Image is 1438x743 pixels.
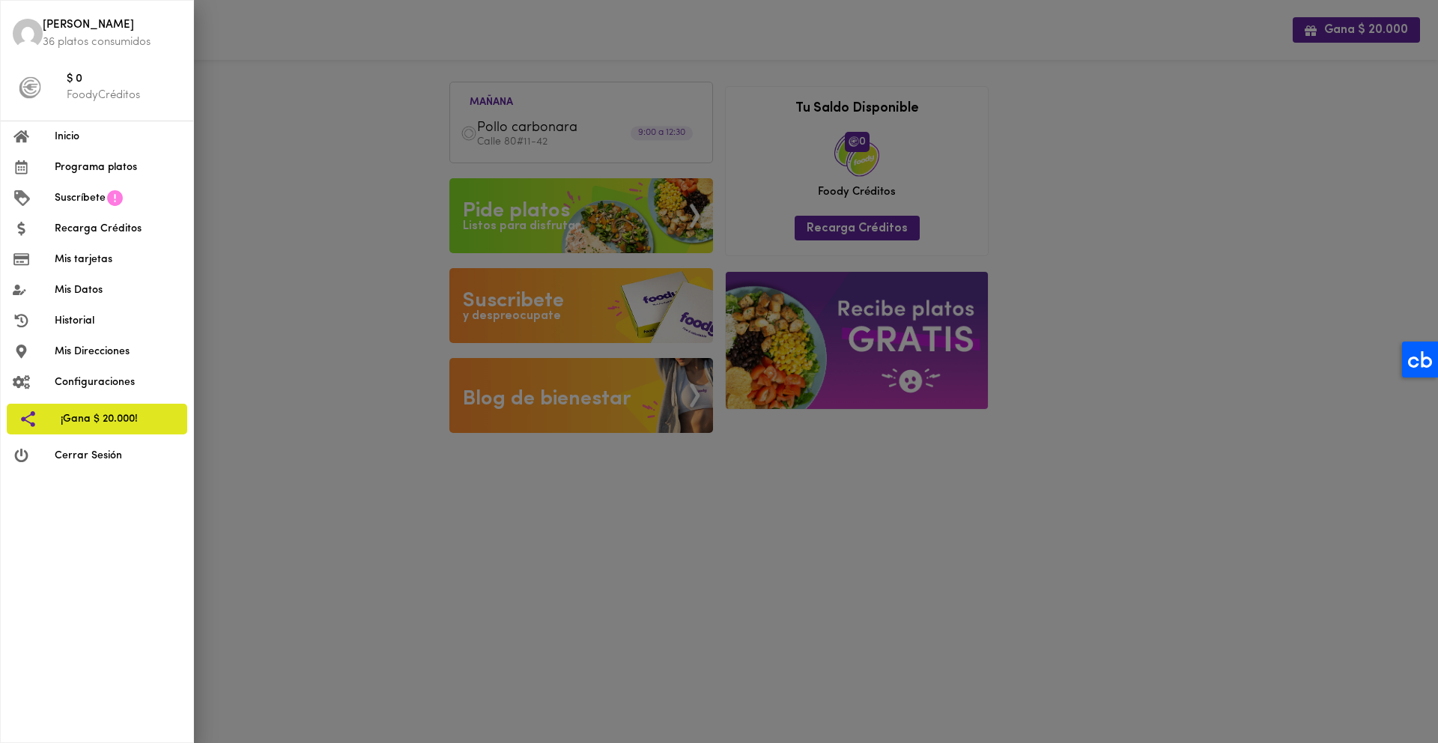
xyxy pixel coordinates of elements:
span: Programa platos [55,160,181,175]
iframe: Messagebird Livechat Widget [1351,656,1423,728]
span: [PERSON_NAME] [43,17,181,34]
span: Suscríbete [55,190,106,206]
span: Recarga Créditos [55,221,181,237]
span: $ 0 [67,71,181,88]
span: Configuraciones [55,374,181,390]
span: Mis Datos [55,282,181,298]
span: Mis tarjetas [55,252,181,267]
span: Historial [55,313,181,329]
img: foody-creditos-black.png [19,76,41,99]
p: 36 platos consumidos [43,34,181,50]
span: ¡Gana $ 20.000! [61,411,175,427]
span: Mis Direcciones [55,344,181,360]
span: Inicio [55,129,181,145]
p: FoodyCréditos [67,88,181,103]
span: Cerrar Sesión [55,448,181,464]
